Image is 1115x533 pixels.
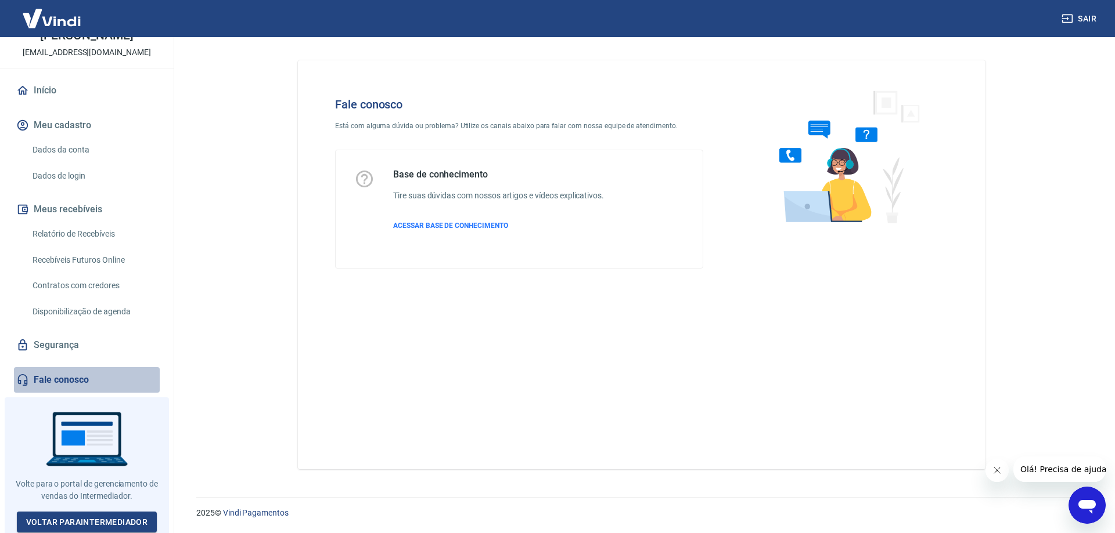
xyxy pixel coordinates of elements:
[14,367,160,393] a: Fale conosco
[28,300,160,324] a: Disponibilização de agenda
[14,113,160,138] button: Meu cadastro
[28,222,160,246] a: Relatório de Recebíveis
[756,79,933,234] img: Fale conosco
[1013,456,1106,482] iframe: Mensagem da empresa
[335,97,703,111] h4: Fale conosco
[17,512,157,533] a: Voltar paraIntermediador
[40,30,133,42] p: [PERSON_NAME]
[1059,8,1101,30] button: Sair
[14,197,160,222] button: Meus recebíveis
[28,138,160,162] a: Dados da conta
[14,78,160,103] a: Início
[28,164,160,188] a: Dados de login
[28,274,160,298] a: Contratos com credores
[393,222,508,230] span: ACESSAR BASE DE CONHECIMENTO
[196,507,1087,519] p: 2025 ©
[393,169,604,180] h5: Base de conhecimento
[393,190,604,202] h6: Tire suas dúvidas com nossos artigos e vídeos explicativos.
[14,1,89,36] img: Vindi
[14,332,160,358] a: Segurança
[985,459,1009,482] iframe: Fechar mensagem
[28,248,160,272] a: Recebíveis Futuros Online
[393,220,604,231] a: ACESSAR BASE DE CONHECIMENTO
[1069,487,1106,524] iframe: Botão para abrir a janela de mensagens
[335,121,703,131] p: Está com alguma dúvida ou problema? Utilize os canais abaixo para falar com nossa equipe de atend...
[223,508,289,517] a: Vindi Pagamentos
[7,8,98,17] span: Olá! Precisa de ajuda?
[23,46,151,59] p: [EMAIL_ADDRESS][DOMAIN_NAME]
